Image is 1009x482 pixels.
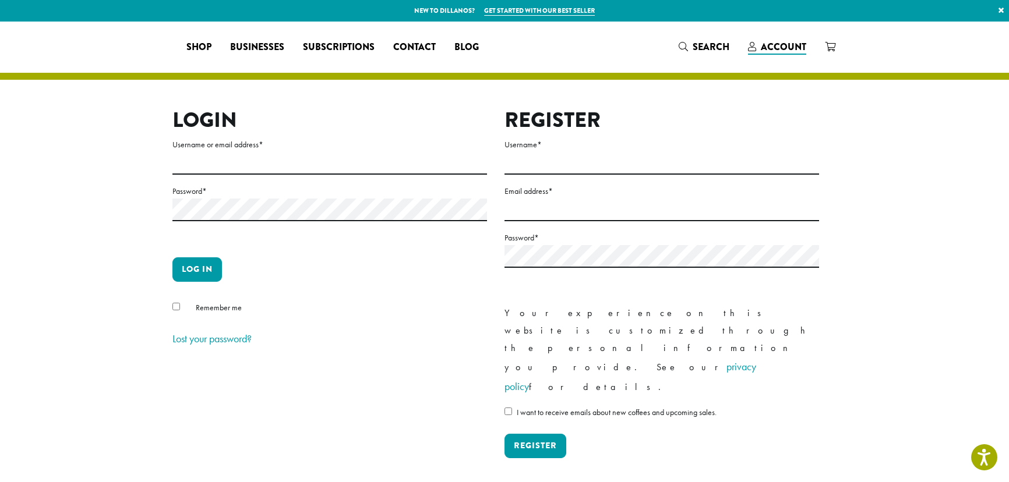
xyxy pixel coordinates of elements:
button: Log in [172,257,222,282]
a: Shop [177,38,221,56]
span: Subscriptions [303,40,375,55]
span: Remember me [196,302,242,313]
a: privacy policy [504,360,756,393]
button: Register [504,434,566,458]
span: Blog [454,40,479,55]
label: Email address [504,184,819,199]
label: Username [504,137,819,152]
span: Shop [186,40,211,55]
span: Businesses [230,40,284,55]
a: Search [669,37,739,56]
label: Password [504,231,819,245]
h2: Register [504,108,819,133]
p: Your experience on this website is customized through the personal information you provide. See o... [504,304,819,396]
span: Search [693,40,729,54]
label: Password [172,184,487,199]
span: I want to receive emails about new coffees and upcoming sales. [517,407,717,417]
input: I want to receive emails about new coffees and upcoming sales. [504,407,512,415]
span: Account [761,40,806,54]
span: Contact [393,40,436,55]
label: Username or email address [172,137,487,152]
a: Lost your password? [172,332,252,345]
h2: Login [172,108,487,133]
a: Get started with our best seller [484,6,595,16]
